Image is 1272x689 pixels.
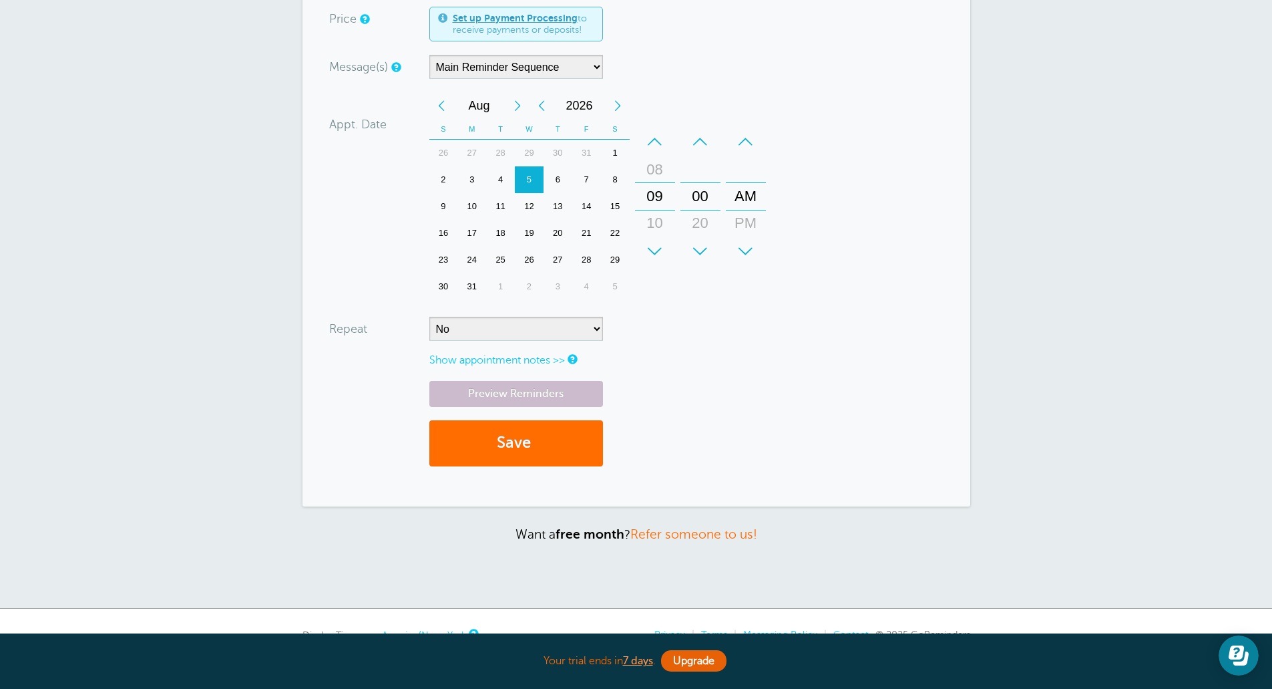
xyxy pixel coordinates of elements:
div: 8 [601,166,630,193]
div: 4 [486,166,515,193]
div: 1 [486,273,515,300]
div: Friday, September 4 [572,273,601,300]
a: Privacy [654,629,685,640]
div: 31 [572,140,601,166]
div: Saturday, August 8 [601,166,630,193]
th: M [457,119,486,140]
div: Monday, July 27 [457,140,486,166]
div: Next Year [606,92,630,119]
div: 10 [639,210,671,237]
div: 17 [457,220,486,247]
div: Previous Year [529,92,554,119]
div: 10 [457,193,486,220]
div: Previous Month [429,92,453,119]
div: 25 [486,247,515,273]
div: 1 [601,140,630,166]
div: Monday, August 17 [457,220,486,247]
th: F [572,119,601,140]
a: Terms [701,629,727,640]
span: © 2025 GoReminders [875,629,970,640]
div: 2 [429,166,458,193]
div: Tuesday, September 1 [486,273,515,300]
div: 23 [429,247,458,273]
div: Sunday, August 23 [429,247,458,273]
div: Thursday, July 30 [544,140,572,166]
div: 40 [684,237,716,263]
div: 15 [601,193,630,220]
a: Simple templates and custom messages will use the reminder schedule set under Settings > Reminder... [391,63,399,72]
div: 27 [544,247,572,273]
div: Monday, August 31 [457,273,486,300]
a: Preview Reminders [429,381,603,407]
div: 12 [515,193,544,220]
div: Wednesday, August 12 [515,193,544,220]
div: 3 [457,166,486,193]
div: 09 [639,183,671,210]
div: Friday, August 14 [572,193,601,220]
div: Thursday, August 27 [544,247,572,273]
div: Sunday, July 26 [429,140,458,166]
div: 24 [457,247,486,273]
label: Repeat [329,323,367,335]
div: Sunday, August 30 [429,273,458,300]
div: 20 [684,210,716,237]
div: 26 [429,140,458,166]
div: Display Timezone: [302,629,477,641]
a: America/New_York [382,630,466,640]
div: Wednesday, September 2 [515,273,544,300]
div: Wednesday, August 19 [515,220,544,247]
div: 16 [429,220,458,247]
div: Thursday, August 6 [544,166,572,193]
div: 26 [515,247,544,273]
div: 6 [544,166,572,193]
div: 22 [601,220,630,247]
span: to receive payments or deposits! [453,13,594,36]
div: Saturday, August 1 [601,140,630,166]
div: Saturday, September 5 [601,273,630,300]
div: 5 [515,166,544,193]
div: Your trial ends in . [302,647,970,676]
div: Sunday, August 9 [429,193,458,220]
div: Thursday, August 20 [544,220,572,247]
div: Minutes [680,128,720,265]
a: Refer someone to us! [630,527,757,541]
div: Sunday, August 2 [429,166,458,193]
div: 4 [572,273,601,300]
div: Monday, August 10 [457,193,486,220]
span: August [453,92,505,119]
div: 28 [486,140,515,166]
a: Set up Payment Processing [453,13,578,23]
div: Saturday, August 22 [601,220,630,247]
th: T [544,119,572,140]
div: Monday, August 3 [457,166,486,193]
a: Messaging Policy [743,629,817,640]
button: Save [429,420,603,466]
div: Sunday, August 16 [429,220,458,247]
div: Tuesday, July 28 [486,140,515,166]
div: 29 [601,247,630,273]
a: This is the timezone being used to display dates and times to you on this device. Click the timez... [469,630,477,638]
li: | [817,629,827,640]
div: Thursday, September 3 [544,273,572,300]
div: PM [730,210,762,237]
th: T [486,119,515,140]
div: Saturday, August 29 [601,247,630,273]
div: 08 [639,156,671,183]
div: 9 [429,193,458,220]
strong: free month [556,527,624,541]
a: Notes are for internal use only, and are not visible to your clients. [568,355,576,364]
div: Friday, August 21 [572,220,601,247]
div: 29 [515,140,544,166]
div: Thursday, August 13 [544,193,572,220]
div: 3 [544,273,572,300]
div: Wednesday, July 29 [515,140,544,166]
label: Appt. Date [329,118,387,130]
div: 21 [572,220,601,247]
div: Friday, August 28 [572,247,601,273]
div: 31 [457,273,486,300]
div: 28 [572,247,601,273]
a: 7 days [623,655,653,667]
div: 7 [572,166,601,193]
div: 11 [486,193,515,220]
